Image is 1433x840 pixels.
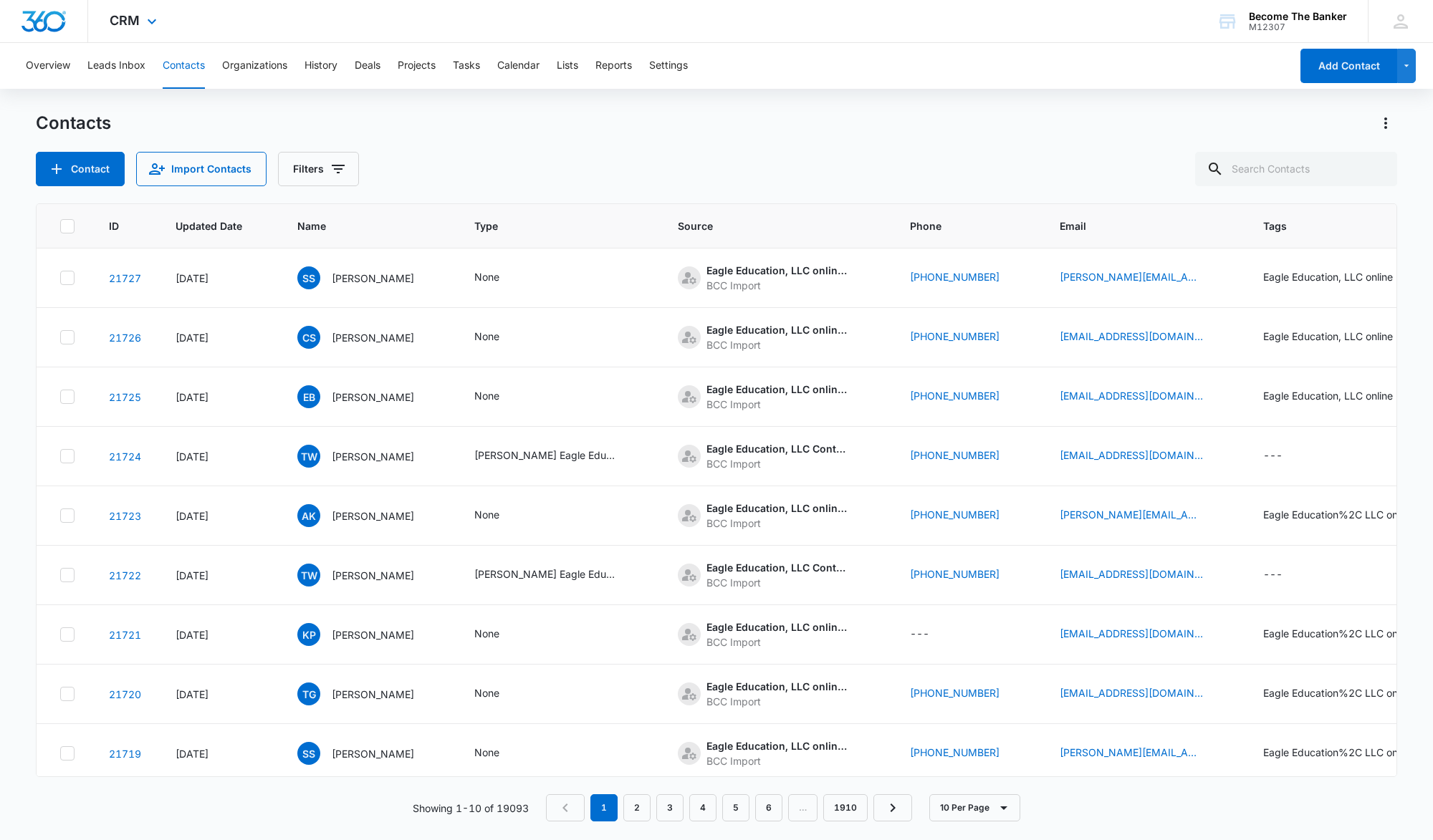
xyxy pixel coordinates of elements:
[110,13,140,28] span: CRM
[1263,329,1406,344] div: Eagle Education, LLC online purchase
[1263,685,1406,700] div: Eagle Education%2C LLC online purchase
[910,269,1000,284] a: [PHONE_NUMBER]
[474,685,525,703] div: Type - None - Select to Edit Field
[136,152,267,186] button: Import Contacts
[332,687,414,702] p: [PERSON_NAME]
[910,388,1000,403] a: [PHONE_NUMBER]
[1263,507,1432,524] div: Tags - Eagle Education%2C LLC online purchase - Select to Edit Field
[297,445,440,468] div: Name - Tyler Weiss - Select to Edit Field
[398,43,436,89] button: Projects
[332,271,414,286] p: [PERSON_NAME]
[474,269,499,284] div: None
[176,390,263,405] div: [DATE]
[1060,448,1203,463] a: [EMAIL_ADDRESS][DOMAIN_NAME]
[1060,388,1229,405] div: Email - commercial@frinsurancesolutions.com - Select to Edit Field
[910,329,1000,344] a: [PHONE_NUMBER]
[706,516,850,531] div: BCC Import
[1060,329,1229,346] div: Email - courtneyspurio@yahoo.com - Select to Edit Field
[474,329,525,346] div: Type - None - Select to Edit Field
[474,566,618,581] div: [PERSON_NAME] Eagle Education
[332,330,414,345] p: [PERSON_NAME]
[332,568,414,583] p: [PERSON_NAME]
[1060,566,1203,581] a: [EMAIL_ADDRESS][DOMAIN_NAME]
[297,218,419,233] span: Name
[1060,745,1203,760] a: [PERSON_NAME][EMAIL_ADDRESS][PERSON_NAME][DOMAIN_NAME]
[1300,49,1397,83] button: Add Contact
[873,794,912,821] a: Next Page
[1060,626,1203,641] a: [EMAIL_ADDRESS][DOMAIN_NAME]
[1060,388,1203,403] a: [EMAIL_ADDRESS][DOMAIN_NAME]
[109,332,141,344] a: Navigate to contact details page for Courtney Spurio
[1249,22,1347,32] div: account id
[1263,507,1406,522] div: Eagle Education%2C LLC online purchase
[474,448,618,463] div: [PERSON_NAME] Eagle Education
[176,218,242,233] span: Updated Date
[297,326,440,349] div: Name - Courtney Spurio - Select to Edit Field
[689,794,716,821] a: Page 4
[1060,507,1229,524] div: Email - andrew.kloppenburg@gmail.com - Select to Edit Field
[1263,269,1432,286] div: Tags - Eagle Education, LLC online purchase - Select to Edit Field
[910,269,1025,286] div: Phone - (303) 472-1889 - Select to Edit Field
[678,218,855,233] span: Source
[109,688,141,700] a: Navigate to contact details page for Timothy Guggenmos
[332,627,414,642] p: [PERSON_NAME]
[1263,448,1283,465] div: ---
[297,504,320,527] span: AK
[332,746,414,761] p: [PERSON_NAME]
[557,43,578,89] button: Lists
[706,397,850,412] div: BCC Import
[706,738,850,753] div: Eagle Education, LLC online purchase
[1060,269,1229,286] div: Email - shannon.schott@edwardjones.com - Select to Edit Field
[474,388,525,405] div: Type - None - Select to Edit Field
[109,272,141,284] a: Navigate to contact details page for Shannon Schott
[910,507,1025,524] div: Phone - (720) 830-6075 - Select to Edit Field
[474,269,525,286] div: Type - None - Select to Edit Field
[678,619,876,650] div: Source - [object Object] - Select to Edit Field
[678,560,876,590] div: Source - [object Object] - Select to Edit Field
[297,326,320,349] span: CS
[474,745,525,762] div: Type - None - Select to Edit Field
[176,568,263,583] div: [DATE]
[910,388,1025,405] div: Phone - (720) 427-3874 - Select to Edit Field
[1060,626,1229,643] div: Email - kiggdogg@yahoo.com - Select to Edit Field
[109,450,141,463] a: Navigate to contact details page for Tyler Weiss
[910,329,1025,346] div: Phone - (720) 427-9720 - Select to Edit Field
[474,685,499,700] div: None
[278,152,359,186] button: Filters
[413,801,529,816] p: Showing 1-10 of 19093
[1263,566,1283,584] div: ---
[176,627,263,642] div: [DATE]
[706,263,850,278] div: Eagle Education, LLC online purchase
[109,391,141,403] a: Navigate to contact details page for Elena Balandina
[176,271,263,286] div: [DATE]
[706,619,850,634] div: Eagle Education, LLC online purchase
[297,266,320,289] span: SS
[706,322,850,337] div: Eagle Education, LLC online purchase
[678,441,876,471] div: Source - [object Object] - Select to Edit Field
[297,682,440,705] div: Name - Timothy Guggenmos - Select to Edit Field
[332,390,414,405] p: [PERSON_NAME]
[929,794,1020,821] button: 10 Per Page
[910,566,1000,581] a: [PHONE_NUMBER]
[109,510,141,522] a: Navigate to contact details page for Andrew Kloppenburg
[497,43,540,89] button: Calendar
[910,448,1025,465] div: Phone - (619) 394-0512 - Select to Edit Field
[1060,685,1229,703] div: Email - guggenmos_1@msn.com - Select to Edit Field
[910,626,929,643] div: ---
[1263,745,1406,760] div: Eagle Education%2C LLC online purchase
[1060,685,1203,700] a: [EMAIL_ADDRESS][DOMAIN_NAME]
[1374,112,1397,135] button: Actions
[910,626,955,643] div: Phone - - Select to Edit Field
[706,753,850,768] div: BCC Import
[297,623,320,646] span: KP
[722,794,749,821] a: Page 5
[1263,685,1432,703] div: Tags - Eagle Education%2C LLC online purchase - Select to Edit Field
[297,742,320,765] span: SS
[474,218,623,233] span: Type
[176,449,263,464] div: [DATE]
[297,385,320,408] span: EB
[453,43,480,89] button: Tasks
[1263,626,1432,643] div: Tags - Eagle Education%2C LLC online purchase - Select to Edit Field
[297,623,440,646] div: Name - Kyle Pope - Select to Edit Field
[1263,388,1432,405] div: Tags - Eagle Education, LLC online purchase - Select to Edit Field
